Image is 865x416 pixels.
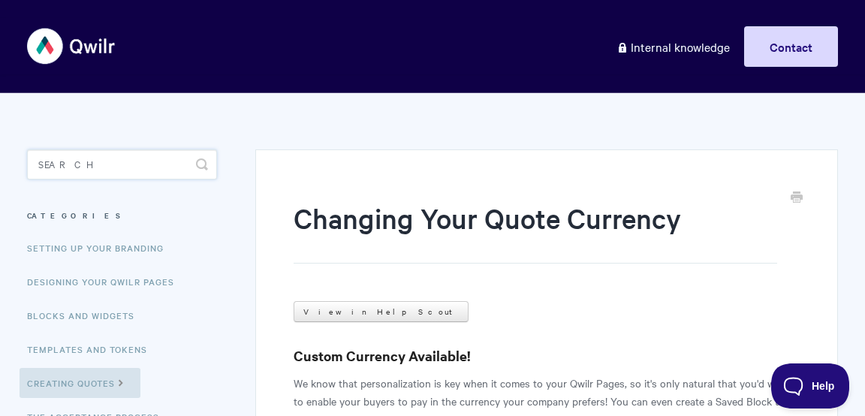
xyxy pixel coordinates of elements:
a: Internal knowledge [605,26,741,67]
a: Print this Article [791,190,803,206]
img: Qwilr Help Center [27,18,116,74]
a: Setting up your Branding [27,233,175,263]
a: Templates and Tokens [27,334,158,364]
h1: Changing Your Quote Currency [294,199,777,264]
h3: Custom Currency Available! [294,345,800,366]
input: Search [27,149,217,179]
a: Designing Your Qwilr Pages [27,267,185,297]
a: Creating Quotes [20,368,140,398]
h3: Categories [27,202,217,229]
a: Contact [744,26,838,67]
iframe: Toggle Customer Support [771,363,850,408]
a: Blocks and Widgets [27,300,146,330]
a: View in Help Scout [294,301,469,322]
